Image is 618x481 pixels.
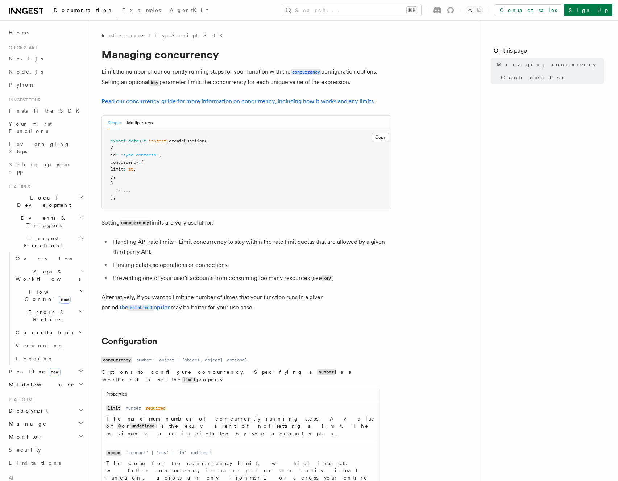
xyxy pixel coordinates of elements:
[6,381,75,388] span: Middleware
[6,430,85,443] button: Monitor
[111,174,113,179] span: }
[117,423,122,429] code: 0
[126,450,187,456] dd: 'account' | 'env' | 'fn'
[116,152,118,158] span: :
[6,252,85,365] div: Inngest Functions
[6,45,37,51] span: Quick start
[170,7,208,13] span: AgentKit
[13,306,85,326] button: Errors & Retries
[13,288,80,303] span: Flow Control
[111,260,391,270] li: Limiting database operations or connections
[182,377,197,383] code: limit
[111,160,138,165] span: concurrency
[101,368,380,384] p: Options to configure concurrency. Specifying a is a shorthand to set the property.
[6,417,85,430] button: Manage
[101,218,391,228] p: Setting limits are very useful for:
[101,67,391,88] p: Limit the number of concurrently running steps for your function with the configuration options. ...
[101,32,144,39] span: References
[6,404,85,417] button: Deployment
[322,275,332,281] code: key
[123,167,126,172] span: :
[126,405,141,411] dd: number
[120,304,171,311] a: therateLimitoption
[495,4,561,16] a: Contact sales
[6,97,41,103] span: Inngest tour
[9,447,41,453] span: Security
[13,326,85,339] button: Cancellation
[372,133,389,142] button: Copy
[6,104,85,117] a: Install the SDK
[497,61,596,68] span: Managing concurrency
[141,160,144,165] span: {
[6,235,78,249] span: Inngest Functions
[282,4,421,16] button: Search...⌘K
[9,460,61,466] span: Limitations
[13,339,85,352] a: Versioning
[127,116,153,130] button: Multiple keys
[9,56,43,62] span: Next.js
[6,420,47,427] span: Manage
[204,138,207,143] span: (
[6,232,85,252] button: Inngest Functions
[494,58,604,71] a: Managing concurrency
[13,268,81,283] span: Steps & Workflows
[106,415,375,437] p: The maximum number of concurrently running steps. A value of or is the equivalent of not setting ...
[6,214,79,229] span: Events & Triggers
[6,407,48,414] span: Deployment
[564,4,612,16] a: Sign Up
[9,162,71,175] span: Setting up your app
[121,152,159,158] span: "sync-contacts"
[6,475,13,481] span: AI
[59,296,71,304] span: new
[9,29,29,36] span: Home
[108,116,121,130] button: Simple
[111,152,116,158] span: id
[498,71,604,84] a: Configuration
[128,167,133,172] span: 10
[111,181,113,186] span: }
[9,121,52,134] span: Your first Functions
[111,237,391,257] li: Handling API rate limits - Limit concurrency to stay within the rate limit quotas that are allowe...
[317,369,335,375] code: number
[49,368,61,376] span: new
[6,138,85,158] a: Leveraging Steps
[6,443,85,456] a: Security
[101,336,157,346] a: Configuration
[6,191,85,212] button: Local Development
[13,285,85,306] button: Flow Controlnew
[106,405,121,411] code: limit
[138,160,141,165] span: :
[118,2,165,20] a: Examples
[9,141,70,154] span: Leveraging Steps
[111,138,126,143] span: export
[111,167,123,172] span: limit
[165,2,212,20] a: AgentKit
[291,68,321,75] a: concurrency
[13,329,75,336] span: Cancellation
[128,305,154,311] code: rateLimit
[6,397,33,403] span: Platform
[6,65,85,78] a: Node.js
[101,96,391,106] p: .
[6,378,85,391] button: Middleware
[16,356,53,361] span: Logging
[6,433,43,440] span: Monitor
[6,456,85,469] a: Limitations
[13,309,79,323] span: Errors & Retries
[149,80,159,86] code: key
[122,7,161,13] span: Examples
[120,220,150,226] code: concurrency
[13,265,85,285] button: Steps & Workflows
[145,405,166,411] dd: required
[9,108,84,114] span: Install the SDK
[13,252,85,265] a: Overview
[16,343,63,348] span: Versioning
[133,167,136,172] span: ,
[494,46,604,58] h4: On this page
[6,365,85,378] button: Realtimenew
[6,26,85,39] a: Home
[49,2,118,20] a: Documentation
[101,357,132,363] code: concurrency
[6,52,85,65] a: Next.js
[466,6,483,14] button: Toggle dark mode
